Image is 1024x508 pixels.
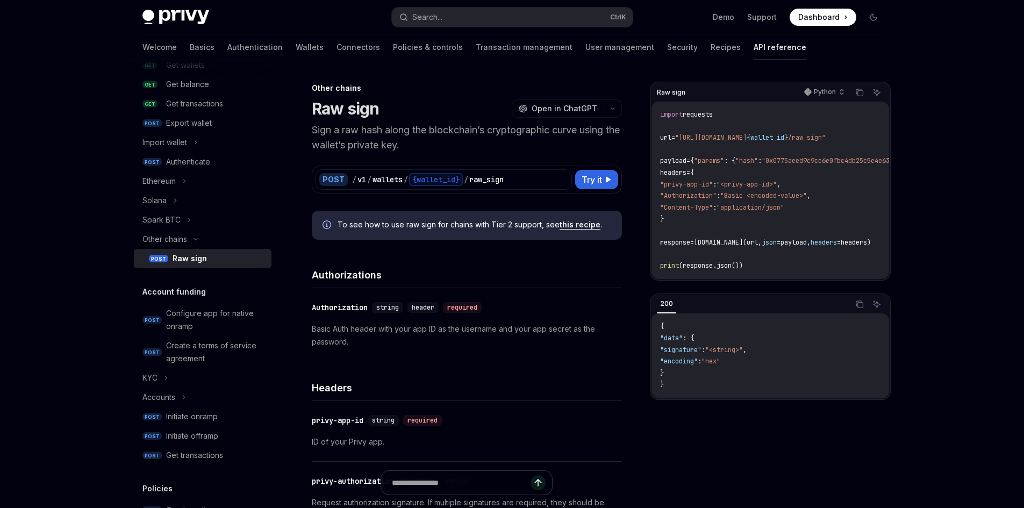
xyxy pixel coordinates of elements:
[814,88,836,96] p: Python
[367,174,371,185] div: /
[694,156,724,165] span: "params"
[747,133,788,142] span: {wallet_id}
[142,482,173,495] h5: Policies
[142,81,157,89] span: GET
[713,203,717,212] span: :
[372,416,395,425] span: string
[142,233,187,246] div: Other chains
[142,371,157,384] div: KYC
[142,348,162,356] span: POST
[780,238,811,247] span: payload,
[870,297,884,311] button: Ask AI
[512,99,604,118] button: Open in ChatGPT
[464,174,468,185] div: /
[166,78,209,91] div: Get balance
[660,180,713,189] span: "privy-app-id"
[811,238,837,247] span: headers
[683,110,713,119] span: requests
[717,203,784,212] span: "application/json"
[393,34,463,60] a: Policies & controls
[443,302,482,313] div: required
[142,100,157,108] span: GET
[312,323,622,348] p: Basic Auth header with your app ID as the username and your app secret as the password.
[142,285,206,298] h5: Account funding
[660,322,664,331] span: {
[312,99,379,118] h1: Raw sign
[758,156,762,165] span: :
[142,10,209,25] img: dark logo
[717,191,720,200] span: :
[660,346,701,354] span: "signature"
[142,213,181,226] div: Spark BTC
[142,432,162,440] span: POST
[134,94,271,113] a: GETGet transactions
[134,249,271,268] a: POSTRaw sign
[142,175,176,188] div: Ethereum
[660,133,671,142] span: url
[798,83,849,102] button: Python
[743,346,747,354] span: ,
[319,173,348,186] div: POST
[134,446,271,465] a: POSTGet transactions
[660,334,683,342] span: "data"
[690,156,694,165] span: {
[312,435,622,448] p: ID of your Privy app.
[735,156,758,165] span: "hash"
[713,12,734,23] a: Demo
[338,219,611,230] span: To see how to use raw sign for chains with Tier 2 support, see .
[853,297,867,311] button: Copy the contents from the code block
[747,12,777,23] a: Support
[701,346,705,354] span: :
[683,334,694,342] span: : {
[720,191,807,200] span: "Basic <encoded-value>"
[312,415,363,426] div: privy-app-id
[166,117,212,130] div: Export wallet
[754,34,806,60] a: API reference
[166,430,218,442] div: Initiate offramp
[142,391,175,404] div: Accounts
[777,180,780,189] span: ,
[227,34,283,60] a: Authentication
[660,156,686,165] span: payload
[841,238,871,247] span: headers)
[610,13,626,22] span: Ctrl K
[698,357,701,366] span: :
[575,170,618,189] button: Try it
[837,238,841,247] span: =
[671,133,675,142] span: =
[690,168,694,177] span: {
[409,173,463,186] div: {wallet_id}
[853,85,867,99] button: Copy the contents from the code block
[660,214,664,223] span: }
[412,303,434,312] span: header
[149,255,168,263] span: POST
[660,203,713,212] span: "Content-Type"
[312,123,622,153] p: Sign a raw hash along the blockchain’s cryptographic curve using the wallet’s private key.
[532,103,597,114] span: Open in ChatGPT
[469,174,504,185] div: raw_sign
[142,452,162,460] span: POST
[134,304,271,336] a: POSTConfigure app for native onramp
[657,297,676,310] div: 200
[142,136,187,149] div: Import wallet
[134,113,271,133] a: POSTExport wallet
[660,380,664,389] span: }
[312,302,368,313] div: Authorization
[690,238,694,247] span: =
[762,238,777,247] span: json
[798,12,840,23] span: Dashboard
[376,303,399,312] span: string
[166,339,265,365] div: Create a terms of service agreement
[762,156,1018,165] span: "0x0775aeed9c9ce6e0fbc4db25c5e4e6368029651c905c286f813126a09025a21e"
[585,34,654,60] a: User management
[790,9,856,26] a: Dashboard
[476,34,572,60] a: Transaction management
[531,475,546,490] button: Send message
[142,158,162,166] span: POST
[788,133,826,142] span: /raw_sign"
[142,119,162,127] span: POST
[312,268,622,282] h4: Authorizations
[312,83,622,94] div: Other chains
[134,336,271,368] a: POSTCreate a terms of service agreement
[166,410,218,423] div: Initiate onramp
